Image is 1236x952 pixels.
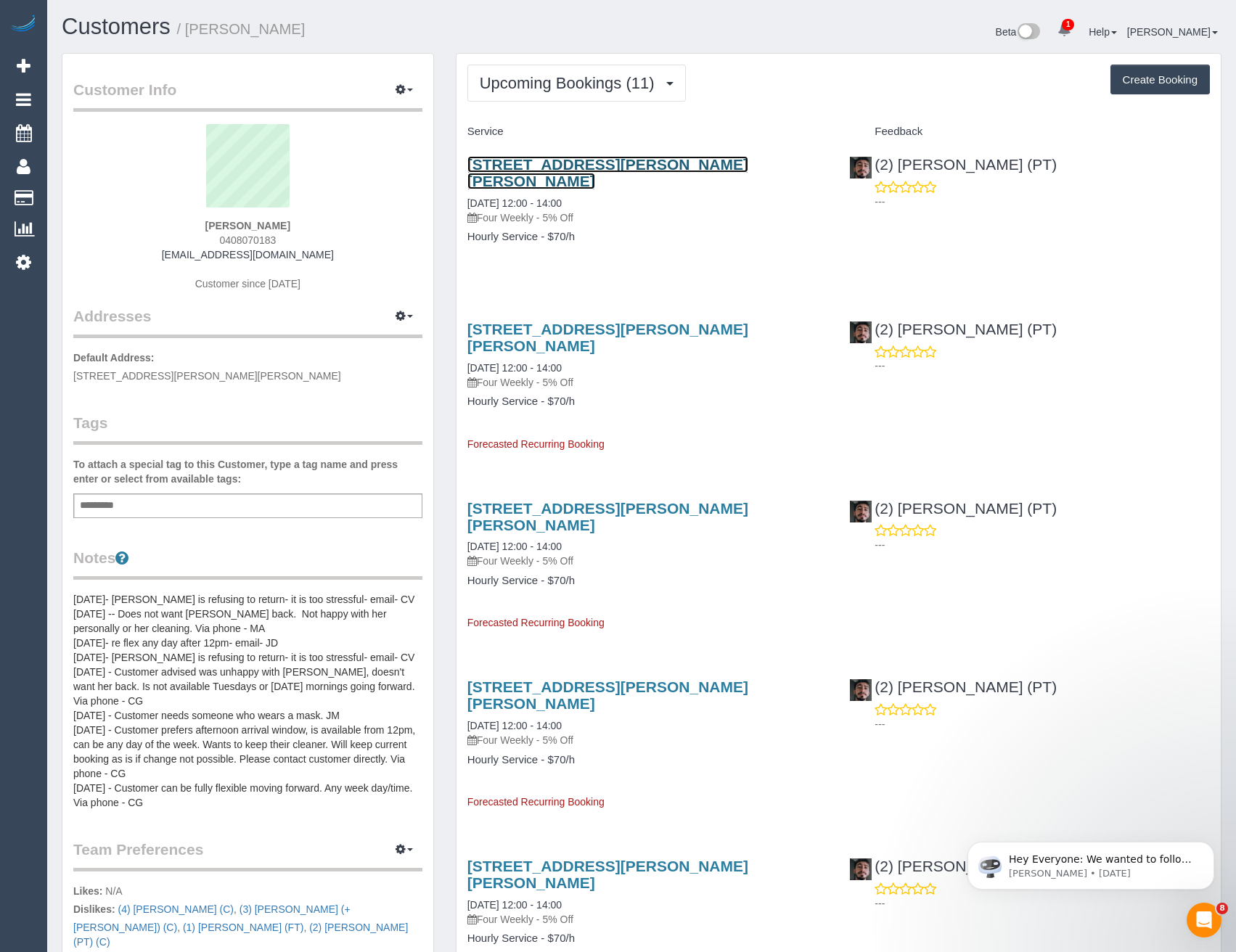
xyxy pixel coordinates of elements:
h4: Service [467,126,828,138]
a: [STREET_ADDRESS][PERSON_NAME][PERSON_NAME] [467,500,748,533]
img: (2) Reggy Cogulet (PT) [850,321,872,343]
a: Beta [996,26,1041,38]
a: [PERSON_NAME] [1127,26,1218,38]
img: Automaid Logo [9,15,38,35]
p: Four Weekly - 5% Off [467,210,828,225]
a: Customers [62,14,171,39]
span: Customer since [DATE] [195,278,300,290]
legend: Customer Info [73,79,422,112]
p: Four Weekly - 5% Off [467,554,828,568]
span: , [180,922,306,933]
a: (2) [PERSON_NAME] (PT) [849,678,1057,695]
span: Forecasted Recurring Booking [467,438,605,450]
a: (2) [PERSON_NAME] (PT) [849,321,1057,337]
a: Help [1089,26,1117,38]
p: Four Weekly - 5% Off [467,375,828,390]
p: --- [875,194,1210,209]
a: [DATE] 12:00 - 14:00 [467,362,562,374]
button: Create Booking [1110,65,1210,95]
a: [STREET_ADDRESS][PERSON_NAME][PERSON_NAME] [467,858,748,891]
a: [STREET_ADDRESS][PERSON_NAME][PERSON_NAME] [467,678,748,712]
img: (2) Reggy Cogulet (PT) [850,501,872,522]
strong: [PERSON_NAME] [205,220,290,231]
a: (2) [PERSON_NAME] (PT) (C) [73,922,408,948]
iframe: Intercom live chat [1187,903,1221,937]
p: --- [875,896,1210,911]
h4: Hourly Service - $70/h [467,395,828,408]
span: N/A [105,885,122,897]
label: Likes: [73,884,102,898]
a: (3) [PERSON_NAME] (+ [PERSON_NAME]) (C) [73,903,351,933]
a: 1 [1050,15,1079,46]
p: --- [875,717,1210,731]
label: Default Address: [73,350,155,365]
a: (2) [PERSON_NAME] (PT) [849,156,1057,173]
a: [DATE] 12:00 - 14:00 [467,720,562,731]
img: (2) Reggy Cogulet (PT) [850,858,872,880]
h4: Hourly Service - $70/h [467,754,828,766]
a: (4) [PERSON_NAME] (C) [118,903,233,915]
span: 8 [1216,903,1228,914]
legend: Team Preferences [73,839,422,871]
a: (2) [PERSON_NAME] (PT) [849,500,1057,517]
h4: Hourly Service - $70/h [467,932,828,945]
button: Upcoming Bookings (11) [467,65,686,102]
small: / [PERSON_NAME] [177,21,306,37]
img: New interface [1016,23,1040,42]
span: , [118,903,236,915]
label: Dislikes: [73,902,115,916]
a: [STREET_ADDRESS][PERSON_NAME][PERSON_NAME] [467,321,748,354]
h4: Hourly Service - $70/h [467,575,828,587]
legend: Tags [73,412,422,445]
label: To attach a special tag to this Customer, type a tag name and press enter or select from availabl... [73,457,422,486]
span: Forecasted Recurring Booking [467,796,605,808]
p: Message from Ellie, sent 1d ago [63,56,250,69]
span: Upcoming Bookings (11) [480,74,662,92]
h4: Feedback [849,126,1210,138]
pre: [DATE]- [PERSON_NAME] is refusing to return- it is too stressful- email- CV [DATE] -- Does not wa... [73,592,422,810]
a: (1) [PERSON_NAME] (FT) [183,922,303,933]
img: (2) Reggy Cogulet (PT) [850,157,872,178]
span: Forecasted Recurring Booking [467,617,605,628]
p: --- [875,358,1210,373]
a: [DATE] 12:00 - 14:00 [467,541,562,552]
a: [STREET_ADDRESS][PERSON_NAME][PERSON_NAME] [467,156,748,189]
a: [EMAIL_ADDRESS][DOMAIN_NAME] [162,249,334,260]
p: Four Weekly - 5% Off [467,912,828,927]
span: , [73,903,351,933]
a: [DATE] 12:00 - 14:00 [467,899,562,911]
legend: Notes [73,547,422,580]
p: Four Weekly - 5% Off [467,733,828,747]
span: 0408070183 [219,234,276,246]
a: [DATE] 12:00 - 14:00 [467,197,562,209]
p: --- [875,538,1210,552]
span: Hey Everyone: We wanted to follow up and let you know we have been closely monitoring the account... [63,42,248,198]
h4: Hourly Service - $70/h [467,231,828,243]
iframe: Intercom notifications message [946,811,1236,913]
span: 1 [1062,19,1074,30]
span: [STREET_ADDRESS][PERSON_NAME][PERSON_NAME] [73,370,341,382]
img: (2) Reggy Cogulet (PT) [850,679,872,701]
